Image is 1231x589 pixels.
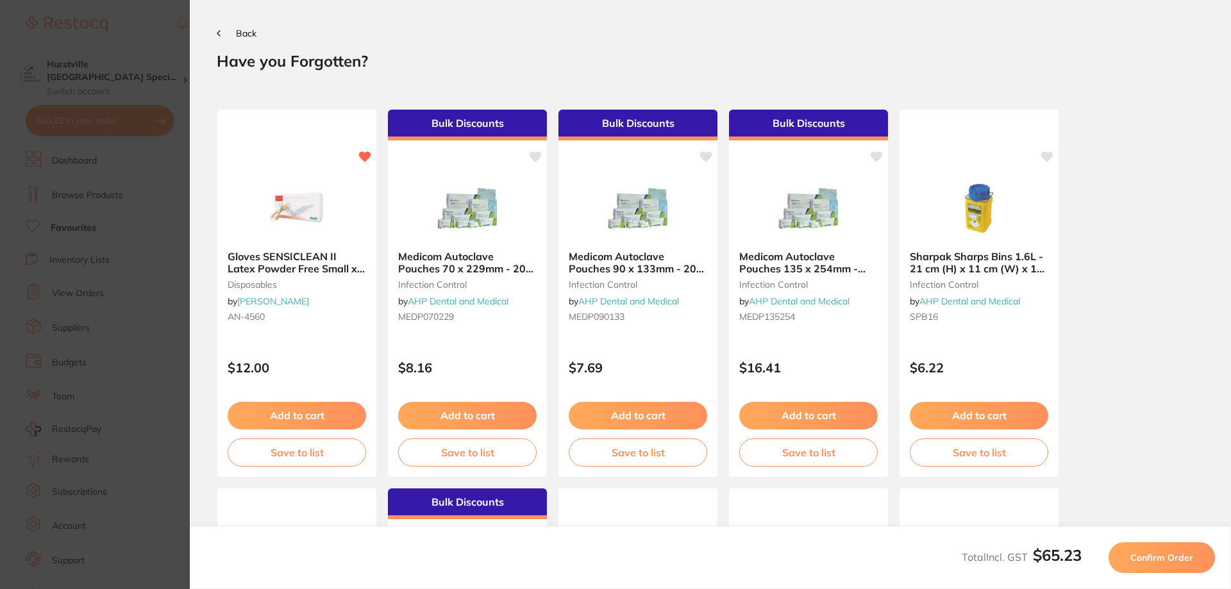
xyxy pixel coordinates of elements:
span: by [569,295,679,307]
b: Sharpak Sharps Bins 1.6L - 21 cm (H) x 11 cm (W) x 11 cm (D) [910,251,1048,274]
b: Gloves SENSICLEAN II Latex Powder Free Small x 100 [228,251,366,274]
img: Medicom Autoclave Pouches 70 x 229mm - 200 per box [426,176,509,240]
div: Bulk Discounts [729,110,888,140]
small: infection control [739,279,878,290]
img: Sharpak Sharps Bins 1.6L - 21 cm (H) x 11 cm (W) x 11 cm (D) [937,176,1021,240]
img: Gloves SENSICLEAN II Latex Powder Free Small x 100 [255,176,339,240]
a: AHP Dental and Medical [749,295,850,307]
img: Medicom Autoclave Pouches 135 x 254mm - 200 per box [767,176,850,240]
button: Save to list [739,438,878,467]
a: AHP Dental and Medical [919,295,1020,307]
small: MEDP135254 [739,311,878,322]
button: Add to cart [569,402,707,429]
span: Confirm Order [1130,552,1193,563]
p: $12.00 [228,360,366,375]
div: Bulk Discounts [388,110,547,140]
b: Medicom Autoclave Pouches 135 x 254mm - 200 per box [739,251,878,274]
a: AHP Dental and Medical [578,295,679,307]
a: AHP Dental and Medical [408,295,508,307]
button: Save to list [910,438,1048,467]
small: infection control [398,279,537,290]
img: Medicom Autoclave Pouches 90 x 133mm - 200 per box [596,176,680,240]
div: Bulk Discounts [388,488,547,519]
h2: Have you Forgotten? [217,51,1204,71]
div: Bulk Discounts [558,110,717,140]
button: Add to cart [739,402,878,429]
button: Save to list [569,438,707,467]
small: MEDP090133 [569,311,707,322]
b: Medicom Autoclave Pouches 70 x 229mm - 200 per box [398,251,537,274]
small: MEDP070229 [398,311,537,322]
a: [PERSON_NAME] [237,295,309,307]
button: Add to cart [398,402,537,429]
span: Total Incl. GST [962,551,1082,563]
p: $8.16 [398,360,537,375]
p: $16.41 [739,360,878,375]
span: Back [236,28,256,39]
span: by [910,295,1020,307]
small: infection control [910,279,1048,290]
p: $7.69 [569,360,707,375]
small: infection control [569,279,707,290]
small: SPB16 [910,311,1048,322]
button: Add to cart [228,402,366,429]
span: by [228,295,309,307]
button: Confirm Order [1109,542,1215,573]
small: disposables [228,279,366,290]
span: by [739,295,850,307]
b: $65.23 [1033,545,1082,565]
button: Save to list [398,438,537,467]
p: $6.22 [910,360,1048,375]
span: by [398,295,508,307]
button: Back [217,28,256,38]
small: AN-4560 [228,311,366,322]
b: Medicom Autoclave Pouches 90 x 133mm - 200 per box [569,251,707,274]
button: Add to cart [910,402,1048,429]
button: Save to list [228,438,366,467]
